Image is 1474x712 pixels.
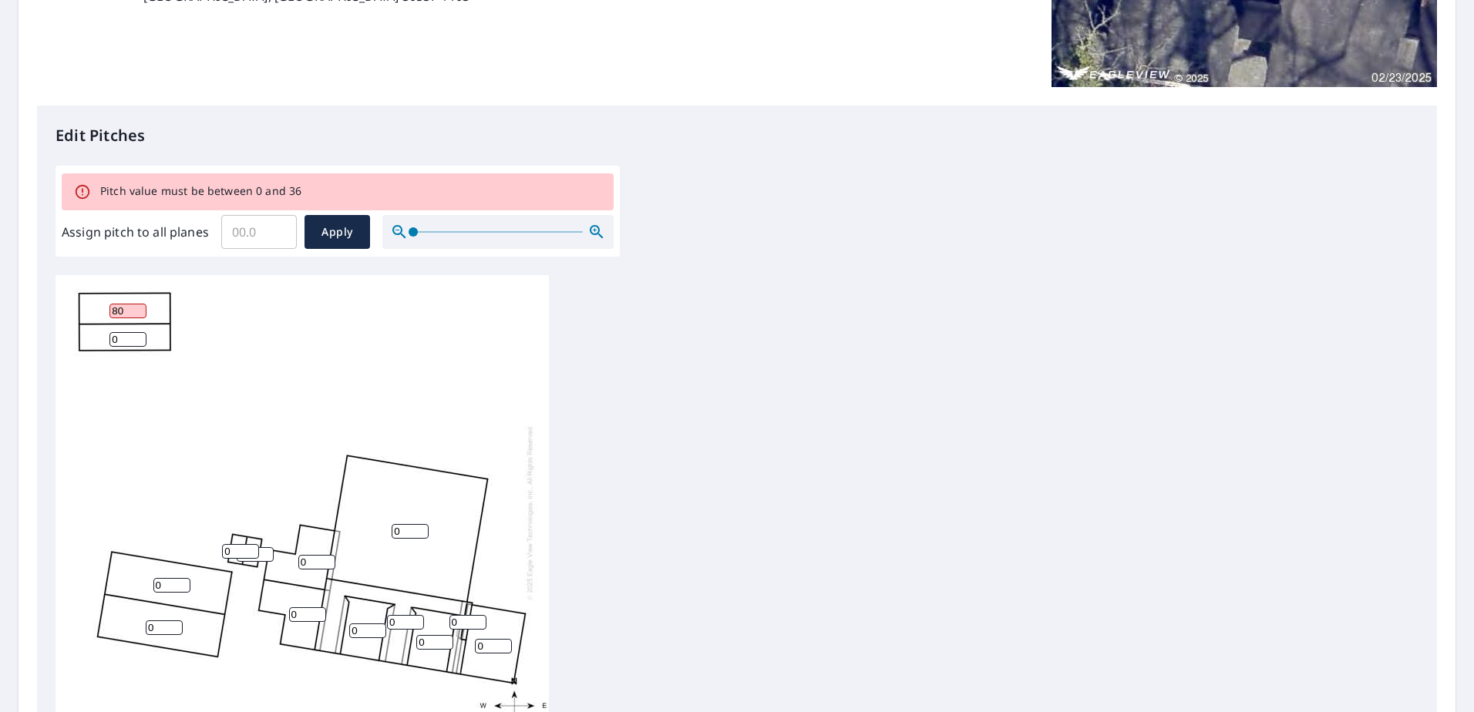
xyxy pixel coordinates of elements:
[62,223,209,241] label: Assign pitch to all planes
[317,223,358,242] span: Apply
[305,215,370,249] button: Apply
[221,210,297,254] input: 00.0
[100,178,301,206] div: Pitch value must be between 0 and 36
[56,124,1418,147] p: Edit Pitches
